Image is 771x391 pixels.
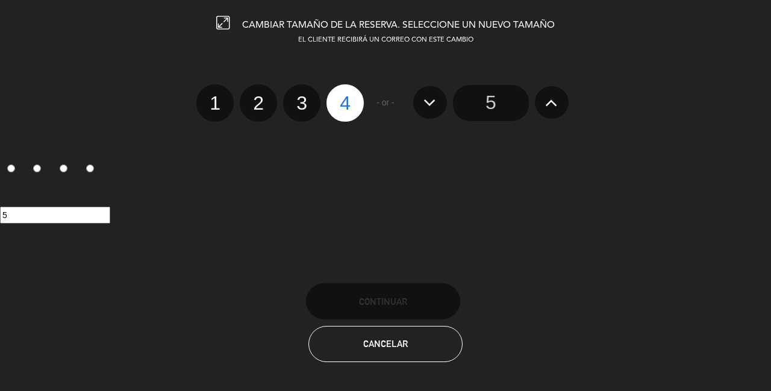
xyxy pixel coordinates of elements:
[79,160,105,180] label: 4
[240,84,277,122] label: 2
[27,160,53,180] label: 2
[359,296,407,307] span: Continuar
[363,339,408,349] span: Cancelar
[53,160,80,180] label: 3
[33,164,41,172] input: 2
[7,164,15,172] input: 1
[298,37,473,43] span: EL CLIENTE RECIBIRÁ UN CORREO CON ESTE CAMBIO
[60,164,67,172] input: 3
[242,20,555,30] span: CAMBIAR TAMAÑO DE LA RESERVA. SELECCIONE UN NUEVO TAMAÑO
[326,84,364,122] label: 4
[196,84,234,122] label: 1
[283,84,320,122] label: 3
[86,164,94,172] input: 4
[306,283,460,319] button: Continuar
[308,326,463,362] button: Cancelar
[376,96,395,110] span: - or -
